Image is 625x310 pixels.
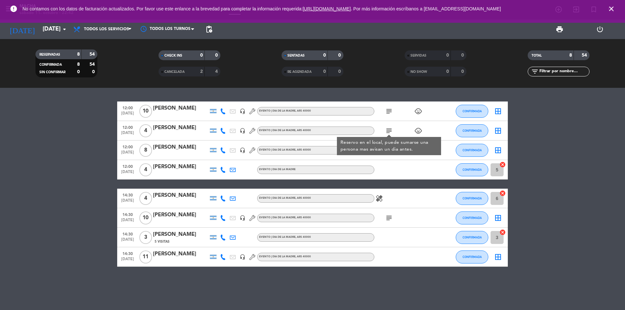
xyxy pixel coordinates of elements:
span: , ARS 40000 [296,197,311,199]
span: [DATE] [119,257,136,264]
span: 12:00 [119,123,136,131]
span: CONFIRMADA [463,109,482,113]
span: 3 [139,231,152,244]
div: Reservo en el local, puede sumarse una persona mas avisan un dia antes. [340,139,438,153]
span: , ARS 40000 [296,129,311,132]
strong: 0 [338,69,342,74]
strong: 0 [338,53,342,58]
i: subject [385,214,393,222]
button: CONFIRMADA [456,163,488,176]
strong: 0 [461,53,465,58]
button: CONFIRMADA [456,144,488,157]
i: filter_list [531,68,539,75]
span: Evento | Dia de la madre [259,149,311,151]
i: border_all [494,214,502,222]
span: CONFIRMADA [463,255,482,259]
span: print [556,25,563,33]
i: headset_mic [240,147,245,153]
span: NO SHOW [410,70,427,74]
div: [PERSON_NAME] [153,143,208,152]
span: CONFIRMADA [39,63,62,66]
span: SERVIDAS [410,54,426,57]
span: , ARS 40000 [296,255,311,258]
span: Evento | Dia de la madre [259,236,311,238]
div: [PERSON_NAME] [153,163,208,171]
span: [DATE] [119,150,136,158]
i: border_all [494,127,502,135]
i: cancel [499,161,506,168]
span: CONFIRMADA [463,148,482,152]
span: No contamos con los datos de facturación actualizados. Por favor use este enlance a la brevedad p... [22,6,501,11]
span: SIN CONFIRMAR [39,71,65,74]
strong: 2 [200,69,203,74]
span: Evento | Dia de la madre [259,197,311,199]
span: CHECK INS [164,54,182,57]
span: CONFIRMADA [463,216,482,220]
span: [DATE] [119,111,136,119]
i: headset_mic [240,108,245,114]
span: [DATE] [119,218,136,225]
i: arrow_drop_down [61,25,68,33]
a: . Por más información escríbanos a [EMAIL_ADDRESS][DOMAIN_NAME] [351,6,501,11]
span: CONFIRMADA [463,236,482,239]
span: 10 [139,105,152,118]
strong: 0 [446,53,449,58]
span: 5 Visitas [155,239,170,244]
i: [DATE] [5,22,39,36]
i: error [10,5,18,13]
button: CONFIRMADA [456,211,488,224]
div: LOG OUT [580,20,620,39]
span: 12:00 [119,162,136,170]
i: healing [375,195,383,202]
i: border_all [494,253,502,261]
i: border_all [494,146,502,154]
span: [DATE] [119,237,136,245]
div: [PERSON_NAME] [153,104,208,113]
span: RESERVADAS [39,53,60,56]
a: [URL][DOMAIN_NAME] [303,6,351,11]
span: 14:30 [119,230,136,237]
strong: 0 [200,53,203,58]
span: 14:30 [119,249,136,257]
span: , ARS 40000 [296,110,311,112]
span: 8 [139,144,152,157]
i: subject [385,107,393,115]
i: child_care [414,107,422,115]
i: power_settings_new [596,25,604,33]
span: 12:00 [119,104,136,111]
span: [DATE] [119,198,136,206]
i: headset_mic [240,215,245,221]
div: [PERSON_NAME] [153,230,208,239]
i: headset_mic [240,128,245,134]
span: SENTADAS [287,54,305,57]
span: 11 [139,250,152,263]
span: , ARS 40000 [296,216,311,219]
span: CONFIRMADA [463,168,482,171]
strong: 4 [215,69,219,74]
button: CONFIRMADA [456,250,488,263]
strong: 54 [582,53,588,58]
input: Filtrar por nombre... [539,68,589,75]
i: border_all [494,107,502,115]
button: CONFIRMADA [456,192,488,205]
span: 14:30 [119,191,136,198]
span: Evento | Dia de la madre [259,216,311,219]
strong: 54 [90,52,96,57]
button: CONFIRMADA [456,124,488,137]
div: [PERSON_NAME] [153,191,208,200]
strong: 0 [215,53,219,58]
i: close [607,5,615,13]
i: child_care [414,127,422,135]
span: 14:30 [119,210,136,218]
i: cancel [499,229,506,236]
span: Evento | Dia de la madre [259,129,311,132]
span: RE AGENDADA [287,70,312,74]
span: , ARS 40000 [296,149,311,151]
strong: 0 [77,70,80,74]
strong: 0 [323,53,326,58]
i: cancel [499,190,506,196]
strong: 8 [569,53,572,58]
button: CONFIRMADA [456,105,488,118]
span: 10 [139,211,152,224]
span: CANCELADA [164,70,185,74]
